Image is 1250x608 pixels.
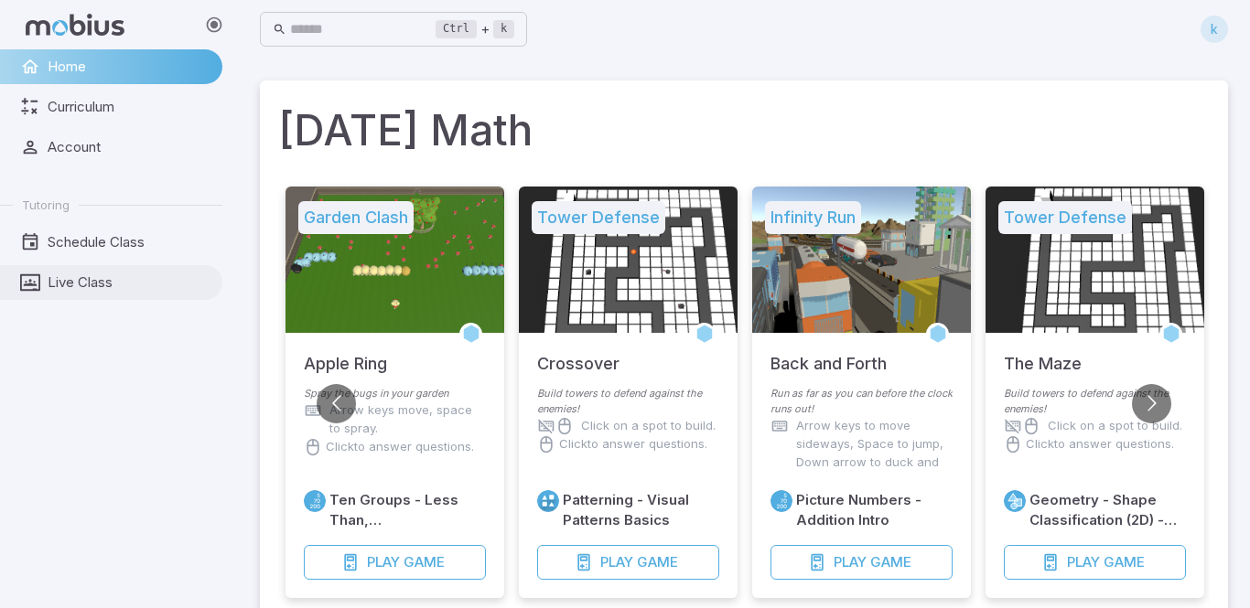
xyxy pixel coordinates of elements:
[998,201,1132,234] h5: Tower Defense
[1048,417,1182,435] p: Click on a spot to build.
[329,401,486,438] p: Arrow keys move, space to spray.
[304,386,486,401] p: Spray the bugs in your garden
[563,490,719,530] h6: Patterning - Visual Patterns Basics
[48,272,210,293] span: Live Class
[326,438,474,456] p: Click to answer questions.
[436,18,514,40] div: +
[1029,490,1186,530] h6: Geometry - Shape Classification (2D) - Intro
[304,333,387,377] h5: Apple Ring
[796,417,953,490] p: Arrow keys to move sideways, Space to jump, Down arrow to duck and roll.
[304,490,326,512] a: Place Value
[48,57,210,77] span: Home
[22,197,70,213] span: Tutoring
[404,552,445,572] span: Game
[304,545,486,580] button: PlayGame
[770,490,792,512] a: Place Value
[834,552,867,572] span: Play
[1132,384,1171,423] button: Go to next slide
[329,490,486,530] h6: Ten Groups - Less Than, [GEOGRAPHIC_DATA]
[770,386,953,417] p: Run as far as you can before the clock runs out!
[1004,333,1082,377] h5: The Maze
[1004,490,1026,512] a: Geometry 2D
[48,97,210,117] span: Curriculum
[600,552,633,572] span: Play
[1004,545,1186,580] button: PlayGame
[537,490,559,512] a: Visual Patterning
[537,333,620,377] h5: Crossover
[1104,552,1145,572] span: Game
[48,137,210,157] span: Account
[637,552,678,572] span: Game
[48,232,210,252] span: Schedule Class
[770,333,887,377] h5: Back and Forth
[796,490,953,530] h6: Picture Numbers - Addition Intro
[367,552,400,572] span: Play
[537,386,719,417] p: Build towers to defend against the enemies!
[1004,386,1186,417] p: Build towers to defend against the enemies!
[532,201,665,234] h5: Tower Defense
[770,545,953,580] button: PlayGame
[765,201,861,234] h5: Infinity Run
[278,99,1210,161] h1: [DATE] Math
[537,545,719,580] button: PlayGame
[493,20,514,38] kbd: k
[1201,16,1228,43] div: k
[436,20,477,38] kbd: Ctrl
[1026,435,1174,453] p: Click to answer questions.
[317,384,356,423] button: Go to previous slide
[581,417,716,435] p: Click on a spot to build.
[870,552,911,572] span: Game
[1067,552,1100,572] span: Play
[298,201,414,234] h5: Garden Clash
[559,435,707,453] p: Click to answer questions.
